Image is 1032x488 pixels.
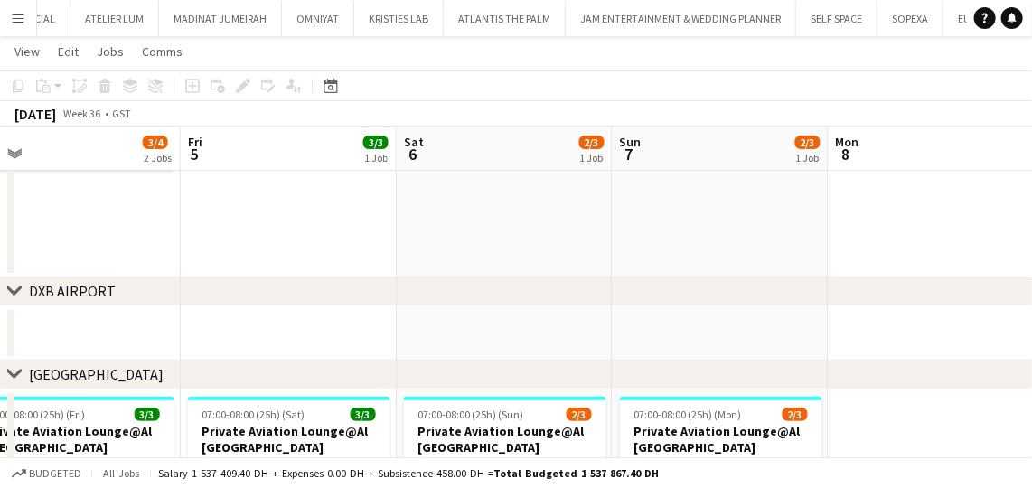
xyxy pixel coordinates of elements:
[185,144,202,164] span: 5
[493,466,659,480] span: Total Budgeted 1 537 867.40 DH
[129,455,160,469] span: 3 Roles
[617,144,642,164] span: 7
[135,408,160,421] span: 3/3
[796,1,877,36] button: SELF SPACE
[795,136,821,149] span: 2/3
[404,134,424,150] span: Sat
[97,43,124,60] span: Jobs
[282,1,354,36] button: OMNIYAT
[214,455,314,469] span: [GEOGRAPHIC_DATA]
[418,408,524,421] span: 07:00-08:00 (25h) (Sun)
[158,466,659,480] div: Salary 1 537 409.40 DH + Expenses 0.00 DH + Subsistence 458.00 DH =
[634,408,742,421] span: 07:00-08:00 (25h) (Mon)
[364,151,388,164] div: 1 Job
[401,144,424,164] span: 6
[51,40,86,63] a: Edit
[777,455,808,469] span: 3 Roles
[345,455,376,469] span: 3 Roles
[567,408,592,421] span: 2/3
[561,455,592,469] span: 3 Roles
[404,423,606,455] h3: Private Aviation Lounge@Al [GEOGRAPHIC_DATA]
[833,144,859,164] span: 8
[29,365,164,383] div: [GEOGRAPHIC_DATA]
[112,107,131,120] div: GST
[363,136,389,149] span: 3/3
[135,40,190,63] a: Comms
[566,1,796,36] button: JAM ENTERTAINMENT & WEDDING PLANNER
[14,43,40,60] span: View
[99,466,143,480] span: All jobs
[58,43,79,60] span: Edit
[142,43,183,60] span: Comms
[60,107,105,120] span: Week 36
[89,40,131,63] a: Jobs
[783,408,808,421] span: 2/3
[188,423,390,455] h3: Private Aviation Lounge@Al [GEOGRAPHIC_DATA]
[580,151,604,164] div: 1 Job
[29,467,81,480] span: Budgeted
[70,1,159,36] button: ATELIER LUM
[796,151,820,164] div: 1 Job
[351,408,376,421] span: 3/3
[444,1,566,36] button: ATLANTIS THE PALM
[7,40,47,63] a: View
[579,136,605,149] span: 2/3
[14,105,56,123] div: [DATE]
[620,423,822,455] h3: Private Aviation Lounge@Al [GEOGRAPHIC_DATA]
[29,282,116,300] div: DXB AIRPORT
[202,408,305,421] span: 07:00-08:00 (25h) (Sat)
[188,134,202,150] span: Fri
[144,151,172,164] div: 2 Jobs
[646,455,746,469] span: [GEOGRAPHIC_DATA]
[877,1,943,36] button: SOPEXA
[9,464,84,483] button: Budgeted
[430,455,530,469] span: [GEOGRAPHIC_DATA]
[143,136,168,149] span: 3/4
[836,134,859,150] span: Mon
[159,1,282,36] button: MADINAT JUMEIRAH
[354,1,444,36] button: KRISTIES LAB
[620,134,642,150] span: Sun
